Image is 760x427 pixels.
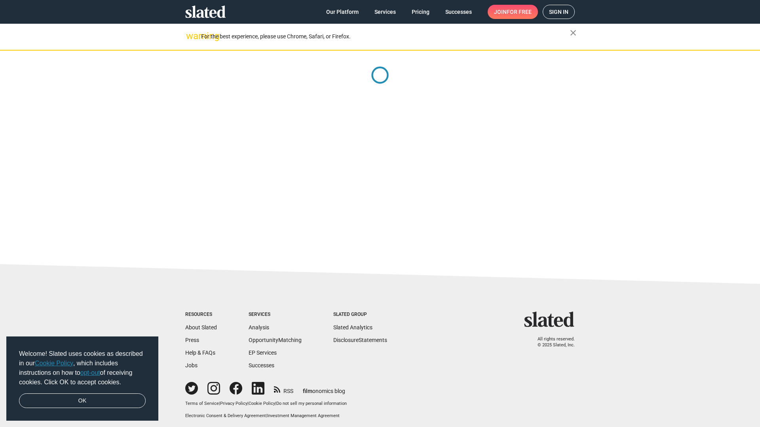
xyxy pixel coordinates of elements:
[185,324,217,331] a: About Slated
[374,5,396,19] span: Services
[303,381,345,395] a: filmonomics blog
[220,401,247,406] a: Privacy Policy
[549,5,568,19] span: Sign in
[186,31,196,41] mat-icon: warning
[488,5,538,19] a: Joinfor free
[19,393,146,408] a: dismiss cookie message
[6,336,158,421] div: cookieconsent
[185,312,217,318] div: Resources
[185,337,199,343] a: Press
[249,312,302,318] div: Services
[249,337,302,343] a: OpportunityMatching
[201,31,570,42] div: For the best experience, please use Chrome, Safari, or Firefox.
[249,324,269,331] a: Analysis
[320,5,365,19] a: Our Platform
[249,401,275,406] a: Cookie Policy
[267,413,340,418] a: Investment Management Agreement
[275,401,276,406] span: |
[185,401,219,406] a: Terms of Service
[219,401,220,406] span: |
[247,401,249,406] span: |
[185,362,198,368] a: Jobs
[19,349,146,387] span: Welcome! Slated uses cookies as described in our , which includes instructions on how to of recei...
[326,5,359,19] span: Our Platform
[333,337,387,343] a: DisclosureStatements
[276,401,347,407] button: Do not sell my personal information
[266,413,267,418] span: |
[35,360,73,367] a: Cookie Policy
[80,369,100,376] a: opt-out
[249,362,274,368] a: Successes
[185,350,215,356] a: Help & FAQs
[303,388,312,394] span: film
[185,413,266,418] a: Electronic Consent & Delivery Agreement
[333,324,372,331] a: Slated Analytics
[568,28,578,38] mat-icon: close
[494,5,532,19] span: Join
[529,336,575,348] p: All rights reserved. © 2025 Slated, Inc.
[439,5,478,19] a: Successes
[249,350,277,356] a: EP Services
[412,5,429,19] span: Pricing
[445,5,472,19] span: Successes
[274,383,293,395] a: RSS
[543,5,575,19] a: Sign in
[405,5,436,19] a: Pricing
[368,5,402,19] a: Services
[507,5,532,19] span: for free
[333,312,387,318] div: Slated Group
